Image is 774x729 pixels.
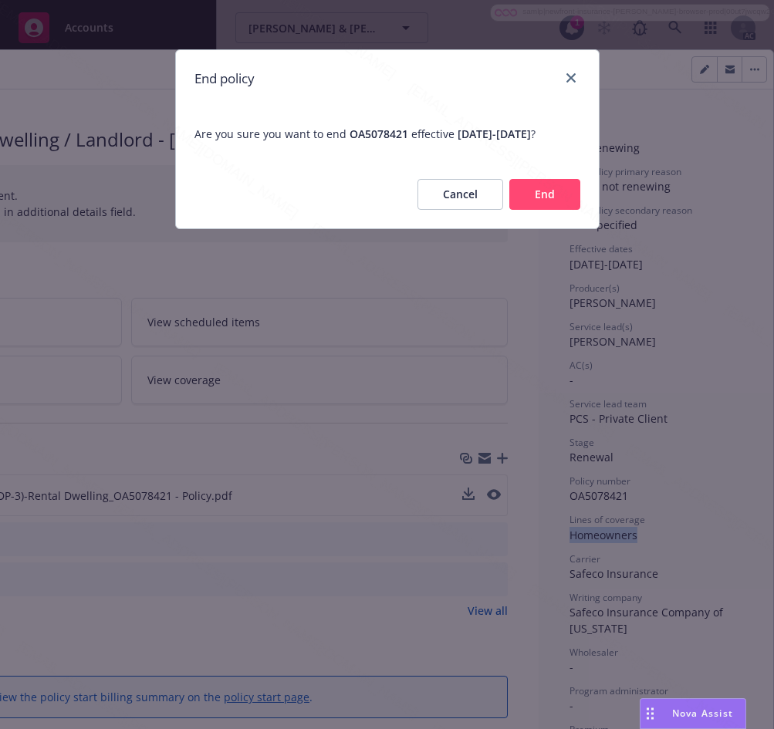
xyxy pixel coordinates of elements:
[458,127,531,141] span: [DATE] - [DATE]
[194,69,255,89] h1: End policy
[562,69,580,87] a: close
[640,699,660,728] div: Drag to move
[176,107,599,160] span: Are you sure you want to end effective ?
[509,179,580,210] button: End
[350,127,408,141] span: OA5078421
[672,707,733,720] span: Nova Assist
[417,179,503,210] button: Cancel
[640,698,746,729] button: Nova Assist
